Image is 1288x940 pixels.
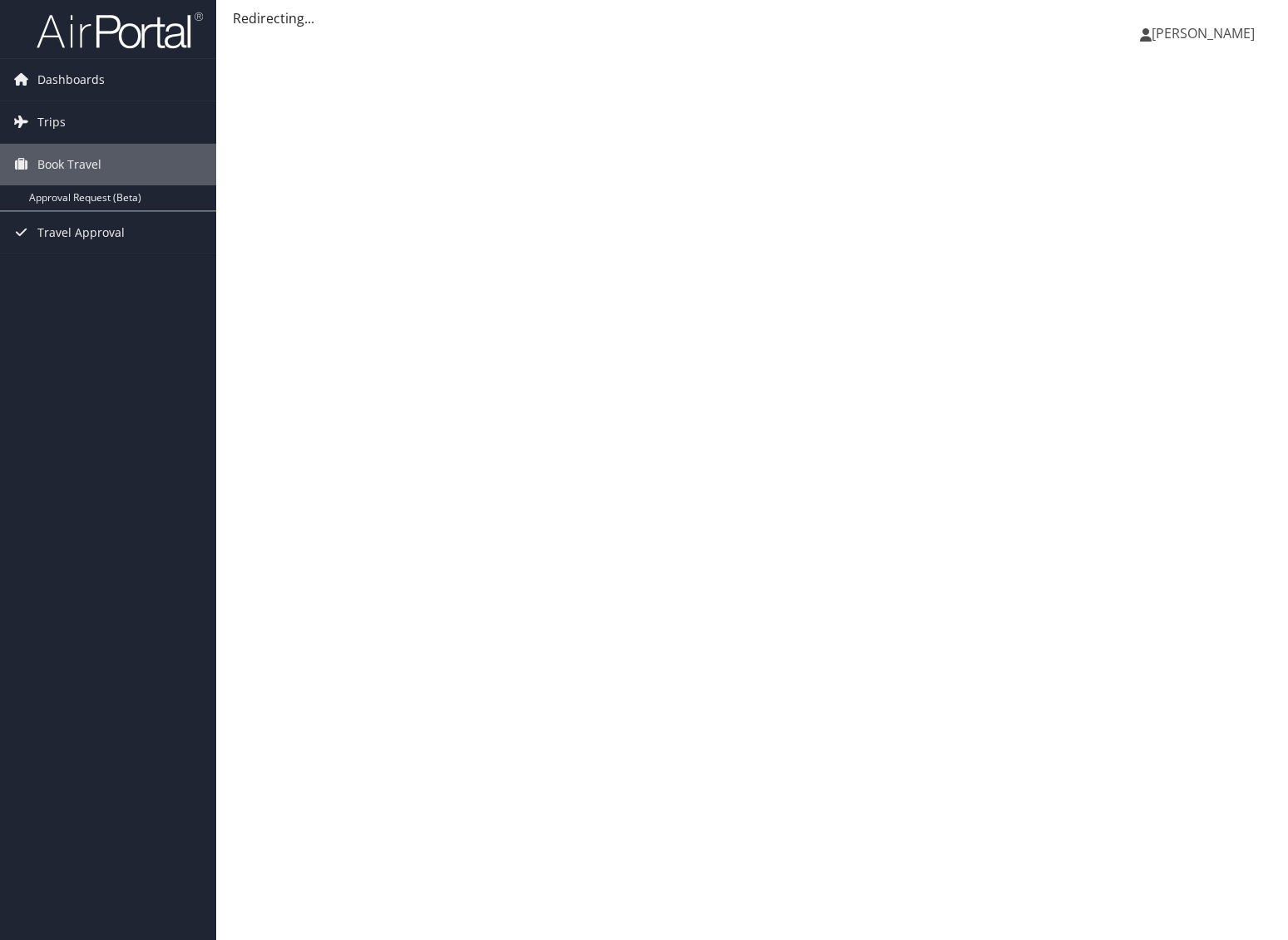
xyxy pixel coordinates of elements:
span: Dashboards [37,59,105,101]
img: airportal-logo.png [37,11,203,50]
span: Travel Approval [37,212,125,253]
span: Trips [37,101,66,143]
a: [PERSON_NAME] [1140,8,1271,58]
span: Book Travel [37,144,101,185]
div: Redirecting... [233,8,1271,28]
span: [PERSON_NAME] [1152,24,1255,42]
